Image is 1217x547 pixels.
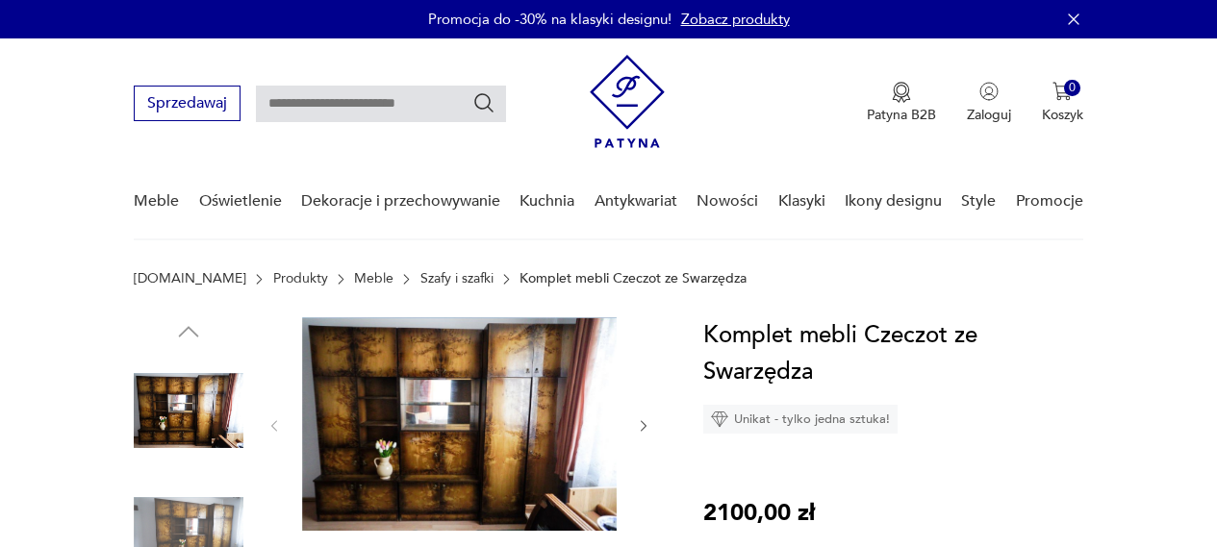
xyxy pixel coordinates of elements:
a: Style [961,164,996,238]
img: Zdjęcie produktu Komplet mebli Czeczot ze Swarzędza [134,356,243,465]
div: 0 [1064,80,1080,96]
img: Patyna - sklep z meblami i dekoracjami vintage [590,55,665,148]
button: Szukaj [472,91,495,114]
a: [DOMAIN_NAME] [134,271,246,286]
img: Ikonka użytkownika [979,82,999,101]
a: Oświetlenie [199,164,282,238]
button: Patyna B2B [867,82,936,124]
h1: Komplet mebli Czeczot ze Swarzędza [703,317,1083,390]
p: Komplet mebli Czeczot ze Swarzędza [520,271,747,286]
p: Patyna B2B [867,106,936,124]
a: Szafy i szafki [420,271,494,286]
a: Meble [134,164,179,238]
a: Nowości [697,164,758,238]
a: Dekoracje i przechowywanie [301,164,500,238]
a: Produkty [273,271,328,286]
div: Unikat - tylko jedna sztuka! [703,405,898,434]
a: Antykwariat [595,164,677,238]
img: Ikona koszyka [1052,82,1072,101]
img: Ikona diamentu [711,410,728,428]
a: Ikony designu [845,164,942,238]
img: Ikona medalu [892,82,911,103]
a: Meble [354,271,393,286]
p: Koszyk [1042,106,1083,124]
a: Ikona medaluPatyna B2B [867,82,936,124]
img: Zdjęcie produktu Komplet mebli Czeczot ze Swarzędza [302,317,617,531]
a: Promocje [1016,164,1083,238]
a: Klasyki [778,164,825,238]
button: Zaloguj [967,82,1011,124]
p: 2100,00 zł [703,495,815,532]
a: Sprzedawaj [134,98,241,112]
button: Sprzedawaj [134,86,241,121]
a: Kuchnia [520,164,574,238]
button: 0Koszyk [1042,82,1083,124]
p: Zaloguj [967,106,1011,124]
a: Zobacz produkty [681,10,790,29]
p: Promocja do -30% na klasyki designu! [428,10,672,29]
